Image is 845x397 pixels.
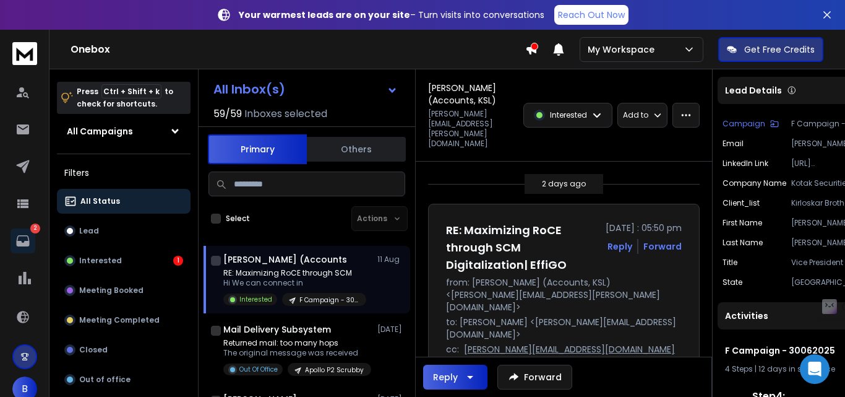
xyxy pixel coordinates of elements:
[223,323,331,336] h1: Mail Delivery Subsystem
[80,196,120,206] p: All Status
[239,9,410,21] strong: Your warmest leads are on your site
[57,278,191,303] button: Meeting Booked
[446,222,598,274] h1: RE: Maximizing RoCE through SCM Digitalization| EffiGO
[558,9,625,21] p: Reach Out Now
[213,107,242,121] span: 59 / 59
[79,286,144,295] p: Meeting Booked
[607,240,632,253] button: Reply
[57,248,191,273] button: Interested1
[725,364,753,374] span: 4 Steps
[239,295,272,304] p: Interested
[30,224,40,233] p: 2
[428,82,516,107] h1: [PERSON_NAME] (Accounts, KSL)
[606,222,682,234] p: [DATE] : 05:50 pm
[223,278,366,288] p: Hi We can connect in
[723,139,744,149] p: Email
[623,110,648,120] p: Add to
[57,189,191,214] button: All Status
[299,295,359,305] p: F Campaign - 30062025
[428,109,516,149] p: [PERSON_NAME][EMAIL_ADDRESS][PERSON_NAME][DOMAIN_NAME]
[223,253,347,266] h1: [PERSON_NAME] (Accounts
[377,255,405,264] p: 11 Aug
[446,276,682,313] p: from: [PERSON_NAME] (Accounts, KSL) <[PERSON_NAME][EMAIL_ADDRESS][PERSON_NAME][DOMAIN_NAME]>
[223,348,371,358] p: The original message was received
[723,178,786,188] p: Company Name
[67,125,133,137] h1: All Campaigns
[423,365,487,390] button: Reply
[101,84,161,98] span: Ctrl + Shift + k
[377,325,405,334] p: [DATE]
[550,110,587,120] p: Interested
[239,9,544,21] p: – Turn visits into conversations
[173,256,183,266] div: 1
[723,277,742,287] p: State
[79,256,122,266] p: Interested
[223,338,371,348] p: Returned mail: too many hops
[57,367,191,392] button: Out of office
[800,354,830,384] div: Open Intercom Messenger
[239,365,278,374] p: Out Of Office
[723,218,762,228] p: First Name
[723,119,765,129] p: Campaign
[744,43,815,56] p: Get Free Credits
[718,37,823,62] button: Get Free Credits
[723,238,763,248] p: Last Name
[307,136,406,163] button: Others
[305,365,364,375] p: Apollo P2 Scrubby
[79,375,131,385] p: Out of office
[71,42,525,57] h1: Onebox
[725,84,782,97] p: Lead Details
[57,308,191,333] button: Meeting Completed
[554,5,628,25] a: Reach Out Now
[464,343,675,356] p: [PERSON_NAME][EMAIL_ADDRESS][DOMAIN_NAME]
[223,268,366,278] p: RE: Maximizing RoCE through SCM
[588,43,659,56] p: My Workspace
[11,229,35,253] a: 2
[79,345,108,355] p: Closed
[723,258,737,268] p: Title
[12,42,37,65] img: logo
[542,179,586,189] p: 2 days ago
[57,164,191,181] h3: Filters
[208,134,307,164] button: Primary
[77,85,173,110] p: Press to check for shortcuts.
[723,159,768,168] p: LinkedIn Link
[57,338,191,362] button: Closed
[57,119,191,144] button: All Campaigns
[79,315,160,325] p: Meeting Completed
[497,365,572,390] button: Forward
[57,219,191,243] button: Lead
[446,316,682,341] p: to: [PERSON_NAME] <[PERSON_NAME][EMAIL_ADDRESS][DOMAIN_NAME]>
[213,83,285,95] h1: All Inbox(s)
[226,214,250,224] label: Select
[723,119,779,129] button: Campaign
[433,371,458,383] div: Reply
[758,364,835,374] span: 12 days in sequence
[204,77,408,102] button: All Inbox(s)
[446,343,459,356] p: cc:
[244,107,327,121] h3: Inboxes selected
[723,198,760,208] p: Client_list
[643,240,682,253] div: Forward
[79,226,99,236] p: Lead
